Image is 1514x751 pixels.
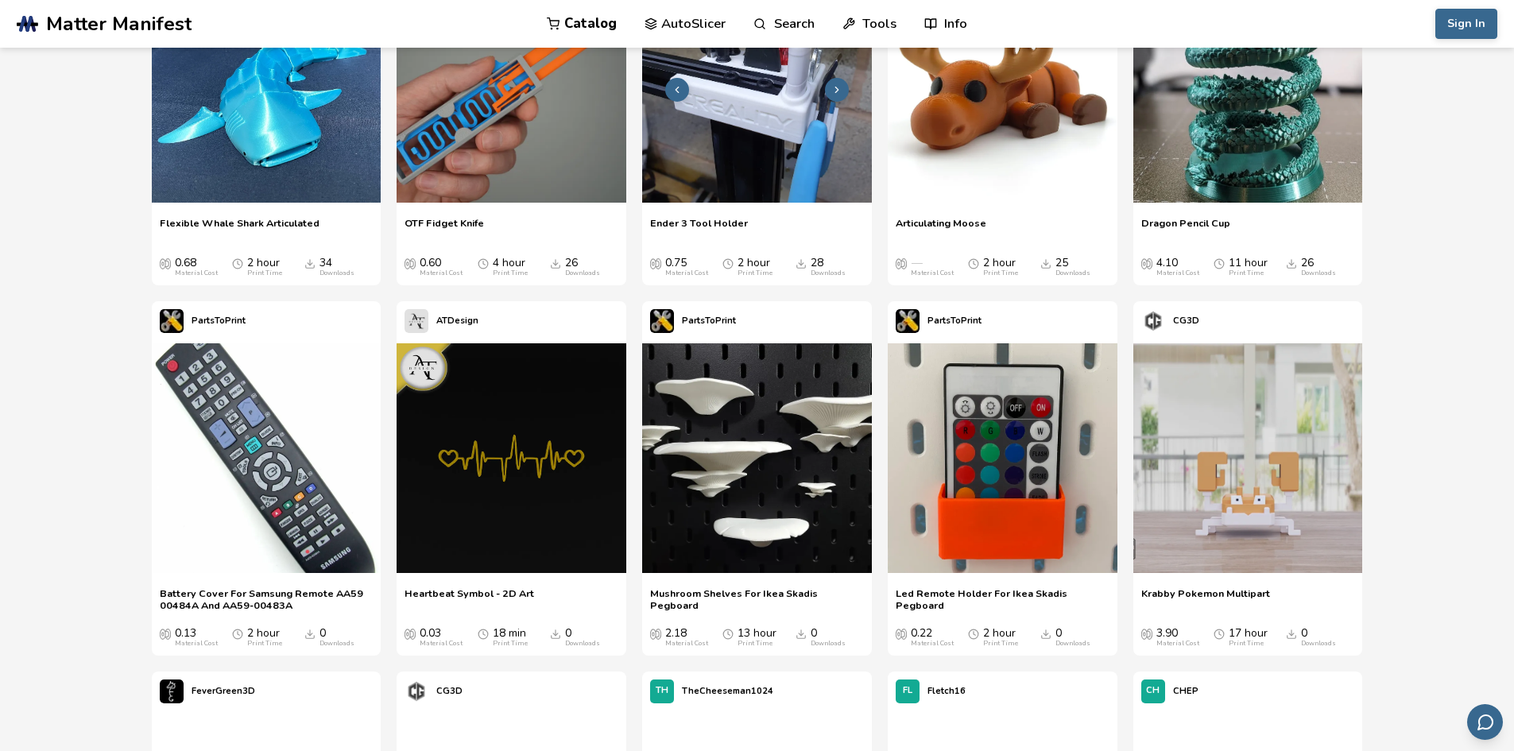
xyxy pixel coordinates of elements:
span: Average Cost [160,257,171,269]
span: Average Print Time [1214,257,1225,269]
div: 26 [1301,257,1336,277]
div: Downloads [811,640,846,648]
div: 0 [565,627,600,648]
img: PartsToPrint's profile [896,309,920,333]
span: Downloads [550,257,561,269]
div: 17 hour [1229,627,1268,648]
img: FeverGreen3D's profile [160,679,184,703]
div: 4 hour [493,257,528,277]
span: Downloads [796,627,807,640]
div: Material Cost [911,640,954,648]
div: 0 [811,627,846,648]
div: Print Time [983,640,1018,648]
a: ATDesign's profileATDesign [397,301,486,341]
p: PartsToPrint [682,312,736,329]
div: 0.03 [420,627,463,648]
a: PartsToPrint's profilePartsToPrint [888,301,989,341]
div: Material Cost [1156,640,1199,648]
div: Material Cost [420,269,463,277]
img: PartsToPrint's profile [160,309,184,333]
div: Material Cost [175,640,218,648]
span: Downloads [550,627,561,640]
div: Print Time [493,269,528,277]
span: Downloads [796,257,807,269]
img: CG3D's profile [405,679,428,703]
div: 0 [1055,627,1090,648]
div: Downloads [319,269,354,277]
div: Downloads [319,640,354,648]
a: Articulating Moose [896,217,986,241]
span: Downloads [1040,257,1051,269]
button: Send feedback via email [1467,704,1503,740]
div: Downloads [811,269,846,277]
span: Average Cost [896,627,907,640]
span: Downloads [304,257,316,269]
div: 11 hour [1229,257,1268,277]
div: 2 hour [247,257,282,277]
div: 2 hour [983,627,1018,648]
span: Led Remote Holder For Ikea Skadis Pegboard [896,587,1109,611]
div: 34 [319,257,354,277]
div: Print Time [1229,640,1264,648]
span: TH [656,686,668,696]
a: Flexible Whale Shark Articulated [160,217,319,241]
span: Mushroom Shelves For Ikea Skadis Pegboard [650,587,864,611]
p: PartsToPrint [927,312,982,329]
a: Krabby Pokemon Multipart [1141,587,1270,611]
div: 0.22 [911,627,954,648]
div: 3.90 [1156,627,1199,648]
span: Ender 3 Tool Holder [650,217,748,241]
span: FL [903,686,912,696]
p: CHEP [1173,683,1198,699]
div: 0 [1301,627,1336,648]
span: Downloads [1040,627,1051,640]
p: CG3D [436,683,463,699]
div: 13 hour [738,627,776,648]
span: Average Print Time [1214,627,1225,640]
img: ATDesign's profile [405,309,428,333]
div: Downloads [565,640,600,648]
span: Average Cost [405,257,416,269]
div: 2 hour [247,627,282,648]
a: OTF Fidget Knife [405,217,484,241]
a: CG3D's profileCG3D [397,672,470,711]
span: Downloads [1286,627,1297,640]
div: 26 [565,257,600,277]
span: Average Print Time [722,257,734,269]
p: FeverGreen3D [192,683,255,699]
a: PartsToPrint's profilePartsToPrint [152,301,254,341]
span: Average Cost [896,257,907,269]
p: CG3D [1173,312,1199,329]
div: Print Time [738,640,772,648]
span: Average Print Time [722,627,734,640]
span: Downloads [304,627,316,640]
div: 0.60 [420,257,463,277]
div: 0.13 [175,627,218,648]
div: Downloads [1301,640,1336,648]
span: Matter Manifest [46,13,192,35]
span: — [911,257,922,269]
span: Average Print Time [968,627,979,640]
span: Average Print Time [968,257,979,269]
a: Dragon Pencil Cup [1141,217,1230,241]
div: Material Cost [665,640,708,648]
span: Average Print Time [232,257,243,269]
div: Print Time [983,269,1018,277]
div: Material Cost [420,640,463,648]
p: ATDesign [436,312,478,329]
span: Average Cost [650,257,661,269]
div: 18 min [493,627,528,648]
div: 25 [1055,257,1090,277]
span: Average Print Time [478,627,489,640]
div: Print Time [247,269,282,277]
div: 0 [319,627,354,648]
a: Heartbeat Symbol - 2D Art [405,587,534,611]
span: Average Cost [1141,627,1152,640]
p: TheCheeseman1024 [682,683,773,699]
